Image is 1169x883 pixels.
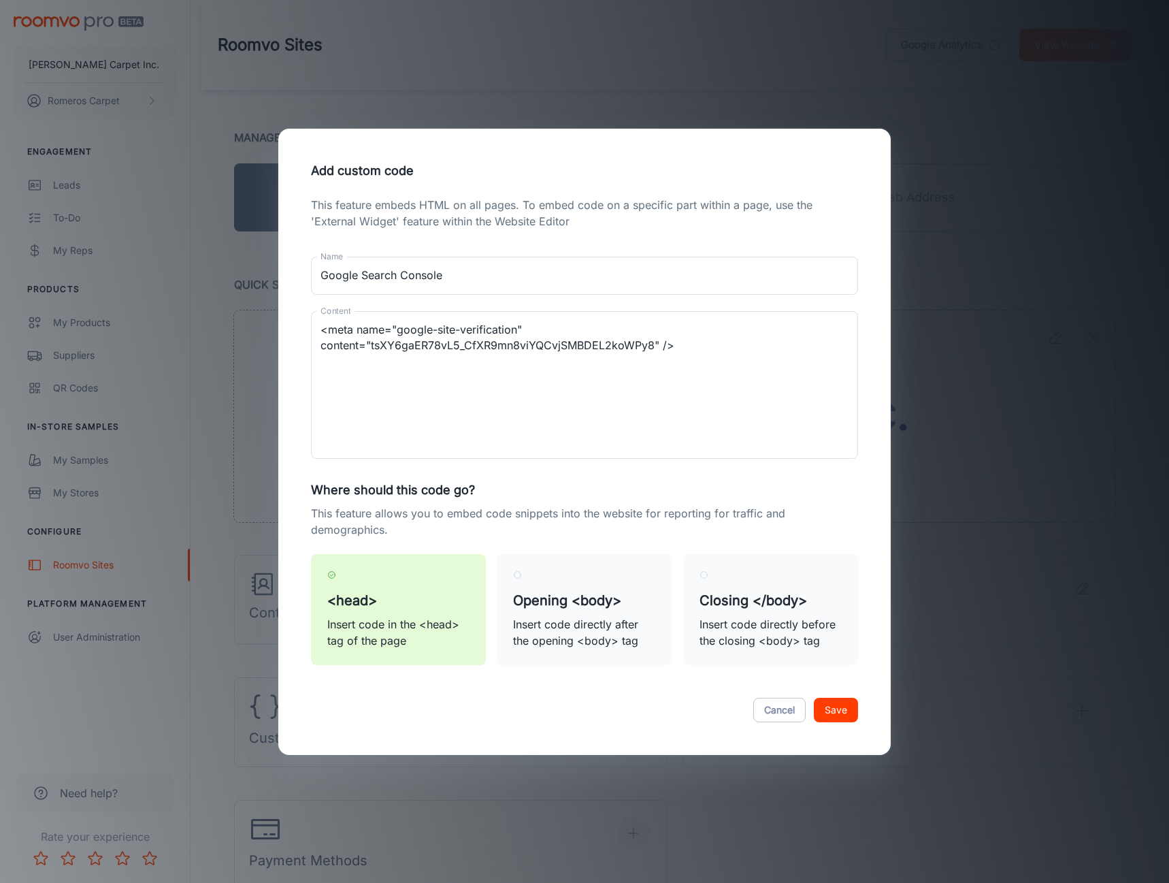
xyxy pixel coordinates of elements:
[311,257,858,295] input: Set a name for your code snippet
[311,481,858,500] h6: Where should this code go?
[497,554,672,665] label: Opening <body>Insert code directly after the opening <body> tag
[311,505,858,538] p: This feature allows you to embed code snippets into the website for reporting for traffic and dem...
[320,251,343,262] label: Name
[320,305,350,317] label: Content
[513,616,655,649] p: Insert code directly after the opening <body> tag
[311,197,858,229] p: This feature embeds HTML on all pages. To embed code on a specific part within a page, use the 'E...
[814,698,858,722] button: Save
[327,616,470,649] p: Insert code in the <head> tag of the page
[753,698,806,722] button: Cancel
[320,322,849,447] textarea: <meta name="google-site-verification" content="tsXY6gaER78vL5_CfXR9mn8viYQCvjSMBDEL2koWPy8" />
[513,590,655,611] h5: Opening <body>
[295,145,874,197] h2: Add custom code
[683,554,858,665] label: Closing </body>Insert code directly before the closing <body> tag
[327,590,470,611] h5: <head>
[699,590,842,611] h5: Closing </body>
[311,554,486,665] label: <head>Insert code in the <head> tag of the page
[699,616,842,649] p: Insert code directly before the closing <body> tag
